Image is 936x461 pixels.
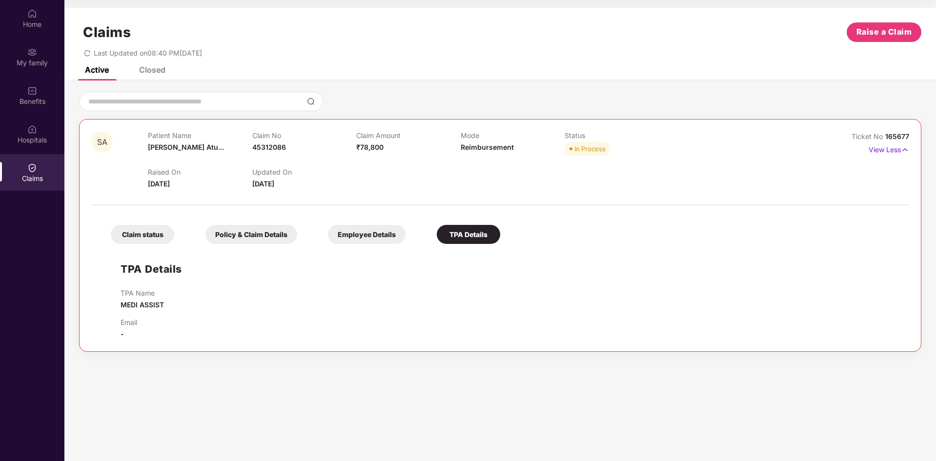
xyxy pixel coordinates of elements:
span: [DATE] [252,180,274,188]
div: Closed [139,65,165,75]
p: Patient Name [148,131,252,140]
span: Reimbursement [461,143,514,151]
span: MEDI ASSIST [121,301,164,309]
span: Raise a Claim [856,26,912,38]
img: svg+xml;base64,PHN2ZyBpZD0iSG9zcGl0YWxzIiB4bWxucz0iaHR0cDovL3d3dy53My5vcmcvMjAwMC9zdmciIHdpZHRoPS... [27,124,37,134]
span: 165677 [885,132,909,140]
img: svg+xml;base64,PHN2ZyBpZD0iSG9tZSIgeG1sbnM9Imh0dHA6Ly93d3cudzMub3JnLzIwMDAvc3ZnIiB3aWR0aD0iMjAiIG... [27,9,37,19]
h1: Claims [83,24,131,40]
div: TPA Details [437,225,500,244]
p: Claim No [252,131,356,140]
img: svg+xml;base64,PHN2ZyBpZD0iQ2xhaW0iIHhtbG5zPSJodHRwOi8vd3d3LnczLm9yZy8yMDAwL3N2ZyIgd2lkdGg9IjIwIi... [27,163,37,173]
span: - [121,330,124,338]
div: In Process [574,144,606,154]
img: svg+xml;base64,PHN2ZyB3aWR0aD0iMjAiIGhlaWdodD0iMjAiIHZpZXdCb3g9IjAgMCAyMCAyMCIgZmlsbD0ibm9uZSIgeG... [27,47,37,57]
p: Status [565,131,669,140]
p: TPA Name [121,289,164,297]
div: Employee Details [328,225,406,244]
span: 45312086 [252,143,286,151]
img: svg+xml;base64,PHN2ZyBpZD0iU2VhcmNoLTMyeDMyIiB4bWxucz0iaHR0cDovL3d3dy53My5vcmcvMjAwMC9zdmciIHdpZH... [307,98,315,105]
span: ₹78,800 [356,143,384,151]
div: Policy & Claim Details [205,225,297,244]
p: Email [121,318,137,326]
div: Active [85,65,109,75]
h1: TPA Details [121,261,182,277]
span: Ticket No [852,132,885,140]
button: Raise a Claim [847,22,921,42]
img: svg+xml;base64,PHN2ZyBpZD0iQmVuZWZpdHMiIHhtbG5zPSJodHRwOi8vd3d3LnczLm9yZy8yMDAwL3N2ZyIgd2lkdGg9Ij... [27,86,37,96]
span: SA [97,138,107,146]
img: svg+xml;base64,PHN2ZyB4bWxucz0iaHR0cDovL3d3dy53My5vcmcvMjAwMC9zdmciIHdpZHRoPSIxNyIgaGVpZ2h0PSIxNy... [901,144,909,155]
span: [DATE] [148,180,170,188]
span: [PERSON_NAME] Atu... [148,143,224,151]
p: Raised On [148,168,252,176]
p: View Less [869,142,909,155]
p: Claim Amount [356,131,460,140]
span: Last Updated on 08:40 PM[DATE] [94,49,202,57]
p: Mode [461,131,565,140]
p: Updated On [252,168,356,176]
span: redo [84,49,91,57]
div: Claim status [111,225,174,244]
